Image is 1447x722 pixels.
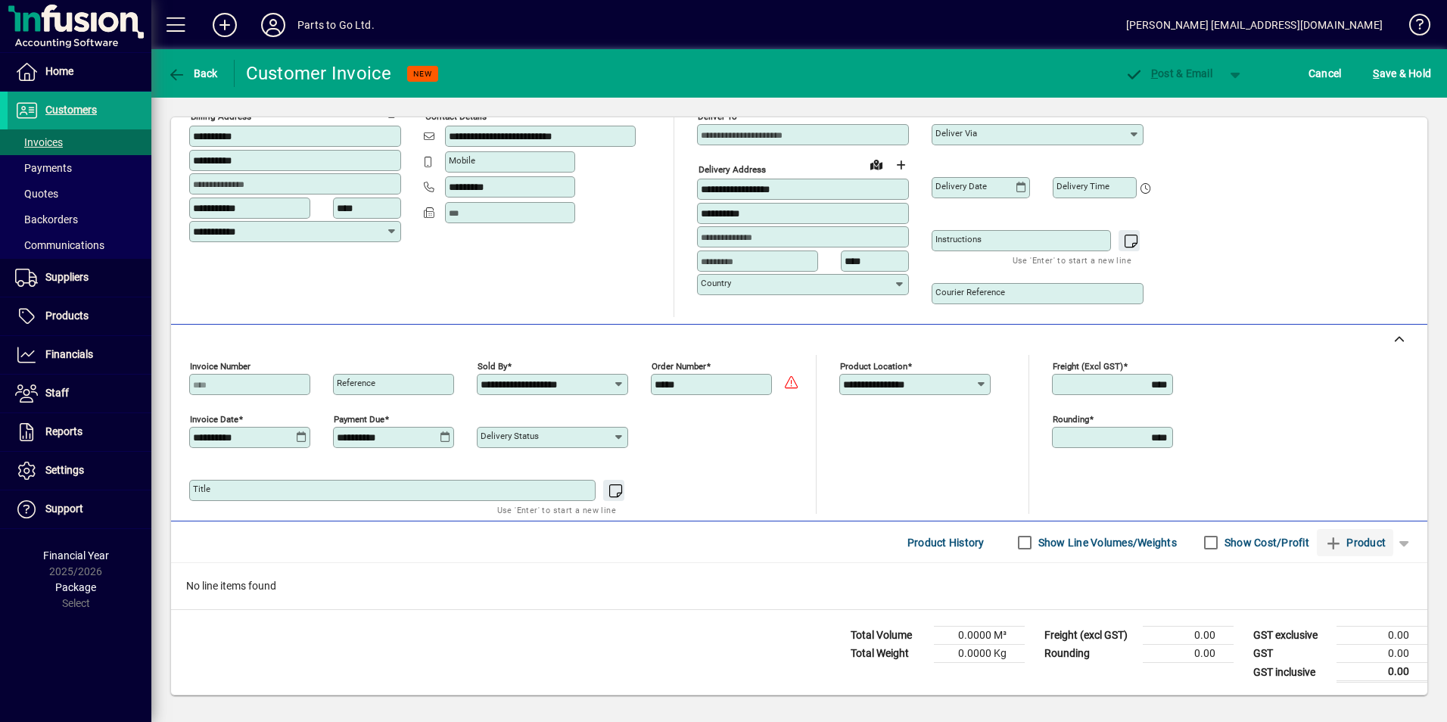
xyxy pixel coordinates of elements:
a: View on map [356,99,381,123]
label: Show Cost/Profit [1221,535,1309,550]
mat-label: Deliver via [935,128,977,138]
a: Home [8,53,151,91]
mat-label: Order number [652,361,706,372]
span: Back [167,67,218,79]
button: Copy to Delivery address [381,100,405,124]
div: No line items found [171,563,1427,609]
a: Products [8,297,151,335]
mat-label: Mobile [449,155,475,166]
td: Freight (excl GST) [1037,627,1143,645]
span: Product [1324,531,1386,555]
mat-hint: Use 'Enter' to start a new line [497,501,616,518]
app-page-header-button: Back [151,60,235,87]
span: P [1151,67,1158,79]
span: Financial Year [43,549,109,562]
a: Payments [8,155,151,181]
span: ost & Email [1125,67,1212,79]
mat-label: Courier Reference [935,287,1005,297]
span: S [1373,67,1379,79]
mat-label: Title [193,484,210,494]
button: Cancel [1305,60,1346,87]
td: GST [1246,645,1337,663]
a: Staff [8,375,151,412]
span: Payments [15,162,72,174]
span: Product History [907,531,985,555]
mat-label: Reference [337,378,375,388]
span: NEW [413,69,432,79]
span: Products [45,310,89,322]
mat-label: Country [701,278,731,288]
button: Post & Email [1117,60,1220,87]
td: 0.0000 M³ [934,627,1025,645]
a: Suppliers [8,259,151,297]
div: Customer Invoice [246,61,392,86]
span: Settings [45,464,84,476]
span: ave & Hold [1373,61,1431,86]
mat-label: Product location [840,361,907,372]
button: Product History [901,529,991,556]
td: Total Weight [843,645,934,663]
td: 0.00 [1337,645,1427,663]
a: Communications [8,232,151,258]
span: Backorders [15,213,78,226]
span: Home [45,65,73,77]
td: 0.00 [1337,663,1427,682]
a: View on map [864,152,888,176]
button: Back [163,60,222,87]
a: Support [8,490,151,528]
button: Profile [249,11,297,39]
span: Package [55,581,96,593]
td: 0.00 [1337,627,1427,645]
div: [PERSON_NAME] [EMAIL_ADDRESS][DOMAIN_NAME] [1126,13,1383,37]
span: Cancel [1309,61,1342,86]
a: Financials [8,336,151,374]
div: Parts to Go Ltd. [297,13,375,37]
span: Invoices [15,136,63,148]
span: Quotes [15,188,58,200]
td: GST inclusive [1246,663,1337,682]
a: Settings [8,452,151,490]
mat-label: Rounding [1053,414,1089,425]
mat-label: Instructions [935,234,982,244]
span: Reports [45,425,82,437]
mat-label: Sold by [478,361,507,372]
td: 0.00 [1143,627,1234,645]
button: Save & Hold [1369,60,1435,87]
span: Customers [45,104,97,116]
span: Suppliers [45,271,89,283]
a: Invoices [8,129,151,155]
label: Show Line Volumes/Weights [1035,535,1177,550]
span: Support [45,503,83,515]
button: Add [201,11,249,39]
mat-label: Delivery time [1056,181,1109,191]
button: Choose address [888,153,913,177]
button: Product [1317,529,1393,556]
mat-label: Payment due [334,414,384,425]
a: Backorders [8,207,151,232]
td: GST exclusive [1246,627,1337,645]
span: Staff [45,387,69,399]
td: Rounding [1037,645,1143,663]
mat-label: Invoice date [190,414,238,425]
mat-label: Delivery date [935,181,987,191]
mat-label: Invoice number [190,361,251,372]
mat-hint: Use 'Enter' to start a new line [1013,251,1131,269]
mat-label: Delivery status [481,431,539,441]
span: Financials [45,348,93,360]
td: 0.00 [1143,645,1234,663]
a: Quotes [8,181,151,207]
mat-label: Freight (excl GST) [1053,361,1123,372]
td: Total Volume [843,627,934,645]
td: 0.0000 Kg [934,645,1025,663]
span: Communications [15,239,104,251]
a: Reports [8,413,151,451]
a: Knowledge Base [1398,3,1428,52]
